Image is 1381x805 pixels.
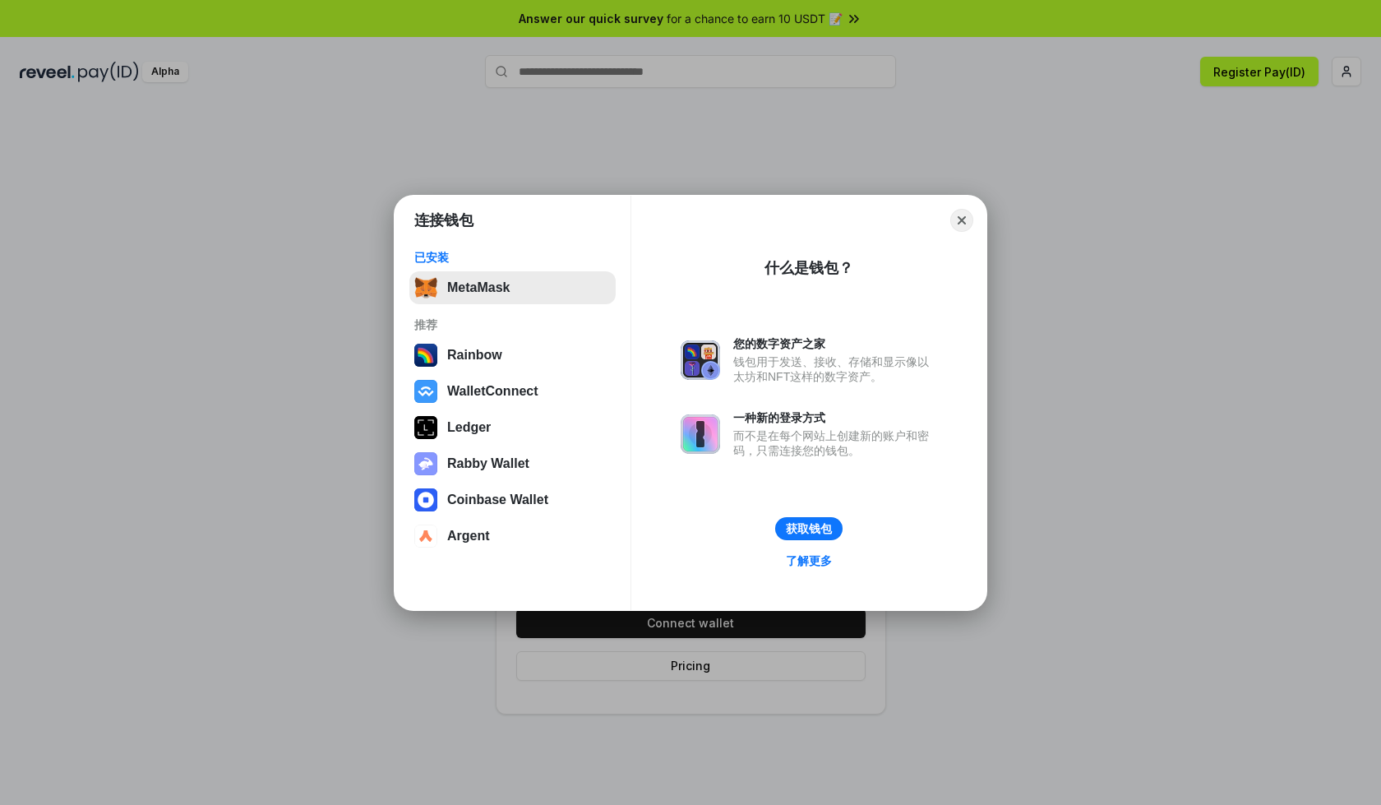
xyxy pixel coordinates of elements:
[447,280,510,295] div: MetaMask
[786,553,832,568] div: 了解更多
[733,410,937,425] div: 一种新的登录方式
[775,517,843,540] button: 获取钱包
[409,375,616,408] button: WalletConnect
[776,550,842,571] a: 了解更多
[409,483,616,516] button: Coinbase Wallet
[414,211,473,230] h1: 连接钱包
[414,525,437,548] img: svg+xml,%3Csvg%20width%3D%2228%22%20height%3D%2228%22%20viewBox%3D%220%200%2028%2028%22%20fill%3D...
[681,414,720,454] img: svg+xml,%3Csvg%20xmlns%3D%22http%3A%2F%2Fwww.w3.org%2F2000%2Fsvg%22%20fill%3D%22none%22%20viewBox...
[414,344,437,367] img: svg+xml,%3Csvg%20width%3D%22120%22%20height%3D%22120%22%20viewBox%3D%220%200%20120%20120%22%20fil...
[786,521,832,536] div: 获取钱包
[447,384,538,399] div: WalletConnect
[447,420,491,435] div: Ledger
[733,354,937,384] div: 钱包用于发送、接收、存储和显示像以太坊和NFT这样的数字资产。
[409,339,616,372] button: Rainbow
[681,340,720,380] img: svg+xml,%3Csvg%20xmlns%3D%22http%3A%2F%2Fwww.w3.org%2F2000%2Fsvg%22%20fill%3D%22none%22%20viewBox...
[447,529,490,544] div: Argent
[414,317,611,332] div: 推荐
[414,380,437,403] img: svg+xml,%3Csvg%20width%3D%2228%22%20height%3D%2228%22%20viewBox%3D%220%200%2028%2028%22%20fill%3D...
[950,209,973,232] button: Close
[414,416,437,439] img: svg+xml,%3Csvg%20xmlns%3D%22http%3A%2F%2Fwww.w3.org%2F2000%2Fsvg%22%20width%3D%2228%22%20height%3...
[414,250,611,265] div: 已安装
[764,258,853,278] div: 什么是钱包？
[409,447,616,480] button: Rabby Wallet
[733,336,937,351] div: 您的数字资产之家
[409,411,616,444] button: Ledger
[447,456,529,471] div: Rabby Wallet
[414,488,437,511] img: svg+xml,%3Csvg%20width%3D%2228%22%20height%3D%2228%22%20viewBox%3D%220%200%2028%2028%22%20fill%3D...
[733,428,937,458] div: 而不是在每个网站上创建新的账户和密码，只需连接您的钱包。
[414,452,437,475] img: svg+xml,%3Csvg%20xmlns%3D%22http%3A%2F%2Fwww.w3.org%2F2000%2Fsvg%22%20fill%3D%22none%22%20viewBox...
[409,520,616,553] button: Argent
[447,493,548,507] div: Coinbase Wallet
[414,276,437,299] img: svg+xml,%3Csvg%20fill%3D%22none%22%20height%3D%2233%22%20viewBox%3D%220%200%2035%2033%22%20width%...
[447,348,502,363] div: Rainbow
[409,271,616,304] button: MetaMask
